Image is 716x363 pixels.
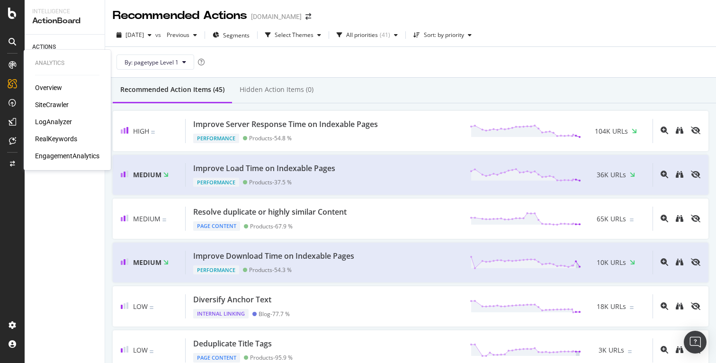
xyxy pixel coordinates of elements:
a: ACTIONS [32,42,98,52]
img: Equal [630,306,634,309]
div: ( 41 ) [380,32,390,38]
span: 2025 Sep. 14th [125,31,144,39]
span: By: pagetype Level 1 [125,58,179,66]
img: Equal [150,350,153,353]
span: 10K URLs [597,258,626,267]
div: Performance [193,178,239,187]
div: Products - 95.9 % [250,354,293,361]
a: RealKeywords [35,134,77,144]
span: Low [133,345,148,354]
button: [DATE] [113,27,155,43]
div: Products - 54.3 % [249,266,292,273]
button: Sort: by priority [410,27,475,43]
div: magnifying-glass-plus [661,215,668,222]
div: magnifying-glass-plus [661,127,668,134]
a: binoculars [676,215,683,223]
div: [DOMAIN_NAME] [251,12,302,21]
div: eye-slash [691,127,700,134]
div: Improve Load Time on Indexable Pages [193,163,335,174]
div: Page Content [193,353,240,363]
button: Segments [209,27,253,43]
span: 104K URLs [595,127,628,136]
div: Blog - 77.7 % [259,310,290,318]
div: Select Themes [275,32,313,38]
div: binoculars [676,258,683,266]
button: Select Themes [261,27,325,43]
span: 65K URLs [597,214,626,224]
div: eye-slash [691,215,700,222]
div: Products - 37.5 % [249,179,292,186]
a: binoculars [676,346,683,354]
div: Open Intercom Messenger [684,331,707,354]
div: Analytics [35,59,99,67]
div: All priorities [346,32,378,38]
button: Previous [163,27,201,43]
div: eye-slash [691,302,700,310]
div: ACTIONS [32,42,56,52]
span: Low [133,302,148,311]
a: Overview [35,83,62,92]
button: All priorities(41) [333,27,402,43]
div: binoculars [676,171,683,178]
button: By: pagetype Level 1 [116,54,194,70]
div: magnifying-glass-plus [661,302,668,310]
img: Equal [150,306,153,309]
a: LogAnalyzer [35,117,72,127]
div: Diversify Anchor Text [193,294,271,305]
span: 36K URLs [597,170,626,180]
div: Internal Linking [193,309,249,318]
div: Improve Download Time on Indexable Pages [193,251,354,262]
div: binoculars [676,215,683,222]
div: magnifying-glass-plus [661,258,668,266]
span: High [133,127,149,136]
div: arrow-right-arrow-left [305,13,311,20]
div: Hidden Action Items (0) [240,85,313,94]
img: Equal [151,131,155,134]
img: Equal [630,218,634,221]
div: eye-slash [691,171,700,178]
div: Intelligence [32,8,97,16]
div: Page Content [193,221,240,231]
a: EngagementAnalytics [35,151,99,161]
a: binoculars [676,259,683,267]
span: vs [155,31,163,39]
span: Previous [163,31,189,39]
div: binoculars [676,302,683,310]
span: 3K URLs [599,345,624,355]
a: binoculars [676,303,683,311]
img: Equal [628,350,632,353]
div: magnifying-glass-plus [661,171,668,178]
a: SiteCrawler [35,100,69,109]
img: Equal [162,218,166,221]
span: 18K URLs [597,302,626,311]
div: ActionBoard [32,16,97,27]
span: Segments [223,31,250,39]
div: Performance [193,265,239,275]
div: eye-slash [691,258,700,266]
div: Products - 54.8 % [249,135,292,142]
span: Medium [133,170,161,179]
span: Medium [133,214,161,223]
div: magnifying-glass-plus [661,346,668,354]
div: binoculars [676,346,683,354]
a: binoculars [676,127,683,135]
a: binoculars [676,171,683,179]
div: Performance [193,134,239,143]
div: Resolve duplicate or highly similar Content [193,207,347,218]
span: Medium [133,258,161,267]
div: Recommended Actions [113,8,247,24]
div: binoculars [676,127,683,134]
div: Improve Server Response Time on Indexable Pages [193,119,378,130]
div: Products - 67.9 % [250,223,293,230]
div: Sort: by priority [424,32,464,38]
div: Deduplicate Title Tags [193,338,272,349]
div: Recommended Action Items (45) [120,85,224,94]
